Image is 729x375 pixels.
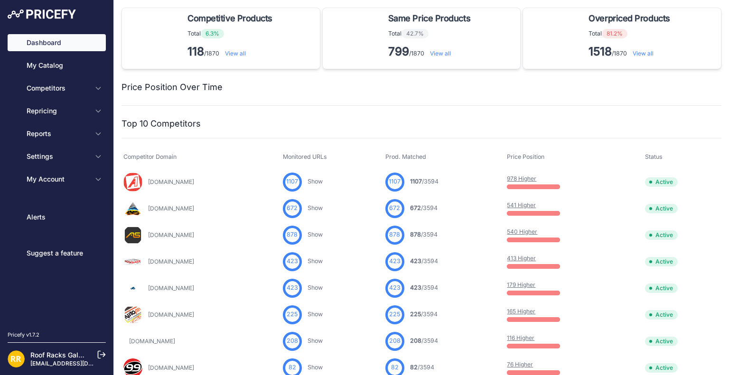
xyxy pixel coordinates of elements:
[410,311,438,318] a: 225/3594
[389,337,401,346] span: 208
[410,337,421,344] span: 208
[385,153,426,160] span: Prod. Matched
[589,29,673,38] p: Total
[388,44,474,59] p: /1870
[602,29,627,38] span: 81.2%
[287,204,298,213] span: 672
[410,204,421,211] span: 672
[507,255,536,262] a: 413 Higher
[389,204,400,213] span: 672
[27,129,89,138] span: Reports
[388,12,470,25] span: Same Price Products
[633,50,654,57] a: View all
[286,177,298,186] span: 1107
[8,148,106,165] button: Settings
[308,204,323,211] a: Show
[308,311,323,318] a: Show
[645,153,663,160] span: Status
[8,245,106,262] a: Suggest a feature
[8,331,39,339] div: Pricefy v1.7.2
[507,308,535,315] a: 165 Higher
[289,363,296,372] span: 82
[410,284,421,291] span: 423
[27,83,89,93] span: Competitors
[187,29,276,38] p: Total
[148,284,194,292] a: [DOMAIN_NAME]
[410,364,434,371] a: 82/3594
[8,9,76,19] img: Pricefy Logo
[410,231,421,238] span: 878
[391,363,399,372] span: 82
[123,153,177,160] span: Competitor Domain
[388,29,474,38] p: Total
[410,204,438,211] a: 672/3594
[30,360,130,367] a: [EMAIL_ADDRESS][DOMAIN_NAME]
[287,337,298,346] span: 208
[148,364,194,371] a: [DOMAIN_NAME]
[287,230,298,239] span: 878
[410,337,438,344] a: 208/3594
[8,34,106,51] a: Dashboard
[410,178,422,185] span: 1107
[507,153,544,160] span: Price Position
[187,12,272,25] span: Competitive Products
[410,231,438,238] a: 878/3594
[410,311,421,318] span: 225
[645,177,678,187] span: Active
[410,178,439,185] a: 1107/3594
[8,57,106,74] a: My Catalog
[308,257,323,265] a: Show
[27,152,89,161] span: Settings
[645,204,678,213] span: Active
[389,177,401,186] span: 1107
[187,44,276,59] p: /1870
[645,257,678,266] span: Active
[225,50,246,57] a: View all
[388,45,409,58] strong: 799
[645,337,678,346] span: Active
[507,201,536,209] a: 541 Higher
[589,12,670,25] span: Overpriced Products
[201,29,224,38] span: 6.3%
[8,209,106,226] a: Alerts
[389,284,401,293] span: 423
[8,171,106,188] button: My Account
[308,364,323,371] a: Show
[389,310,400,319] span: 225
[410,257,421,265] span: 423
[430,50,451,57] a: View all
[410,364,418,371] span: 82
[8,34,106,320] nav: Sidebar
[8,102,106,119] button: Repricing
[27,106,89,116] span: Repricing
[402,29,429,38] span: 42.7%
[645,284,678,293] span: Active
[121,81,223,94] h2: Price Position Over Time
[507,361,533,368] a: 76 Higher
[30,351,88,359] a: Roof Racks Galore
[187,45,204,58] strong: 118
[507,175,536,182] a: 978 Higher
[287,310,298,319] span: 225
[389,230,400,239] span: 878
[27,174,89,184] span: My Account
[308,231,323,238] a: Show
[148,258,194,265] a: [DOMAIN_NAME]
[283,153,327,160] span: Monitored URLs
[8,80,106,97] button: Competitors
[148,178,194,185] a: [DOMAIN_NAME]
[308,337,323,344] a: Show
[645,310,678,320] span: Active
[410,257,438,265] a: 423/3594
[148,205,194,212] a: [DOMAIN_NAME]
[287,284,298,293] span: 423
[589,44,673,59] p: /1870
[129,338,175,345] a: [DOMAIN_NAME]
[287,257,298,266] span: 423
[8,125,106,142] button: Reports
[308,284,323,291] a: Show
[148,311,194,318] a: [DOMAIN_NAME]
[308,178,323,185] a: Show
[645,230,678,240] span: Active
[645,363,678,373] span: Active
